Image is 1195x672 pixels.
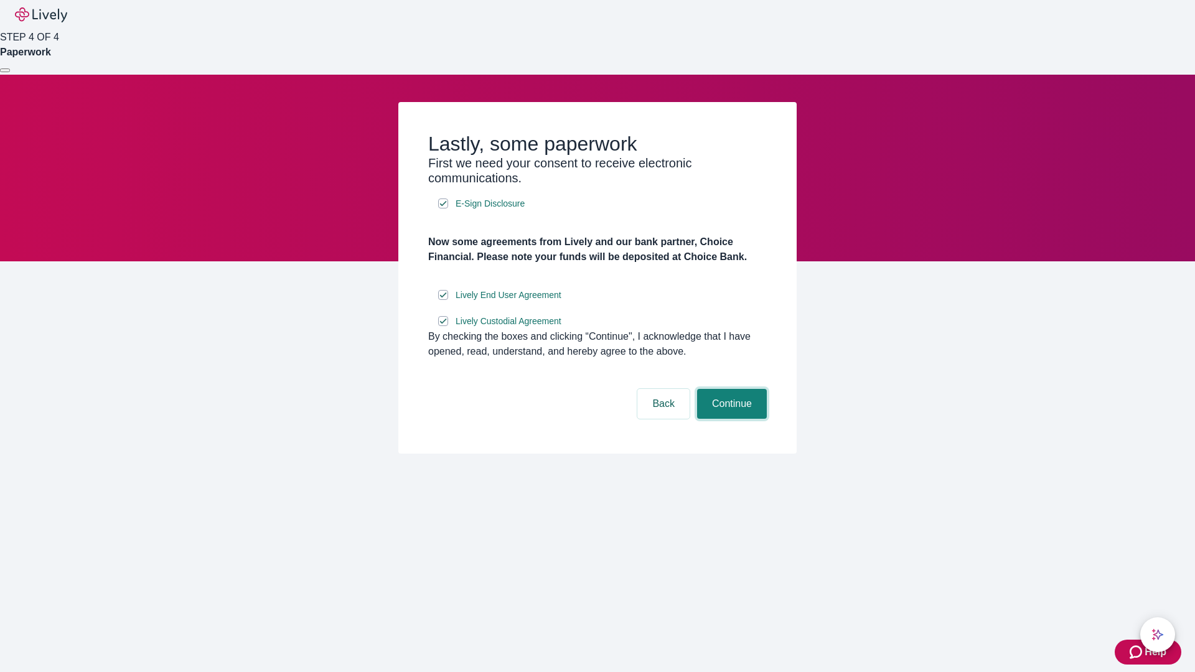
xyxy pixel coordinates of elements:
[15,7,67,22] img: Lively
[697,389,767,419] button: Continue
[1130,645,1145,660] svg: Zendesk support icon
[453,287,564,303] a: e-sign disclosure document
[428,132,767,156] h2: Lastly, some paperwork
[428,329,767,359] div: By checking the boxes and clicking “Continue", I acknowledge that I have opened, read, understand...
[456,315,561,328] span: Lively Custodial Agreement
[1140,617,1175,652] button: chat
[456,289,561,302] span: Lively End User Agreement
[1151,628,1164,641] svg: Lively AI Assistant
[1145,645,1166,660] span: Help
[428,235,767,264] h4: Now some agreements from Lively and our bank partner, Choice Financial. Please note your funds wi...
[453,314,564,329] a: e-sign disclosure document
[456,197,525,210] span: E-Sign Disclosure
[637,389,690,419] button: Back
[428,156,767,185] h3: First we need your consent to receive electronic communications.
[1115,640,1181,665] button: Zendesk support iconHelp
[453,196,527,212] a: e-sign disclosure document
